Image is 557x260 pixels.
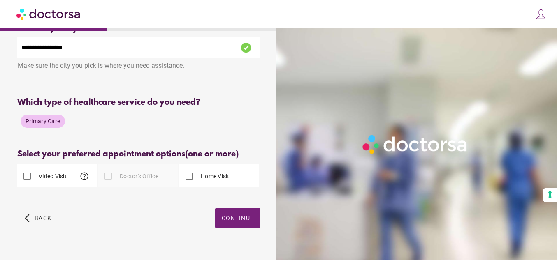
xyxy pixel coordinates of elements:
[79,171,89,181] span: help
[17,98,260,107] div: Which type of healthcare service do you need?
[535,9,547,20] img: icons8-customer-100.png
[543,188,557,202] button: Your consent preferences for tracking technologies
[17,58,260,76] div: Make sure the city you pick is where you need assistance.
[37,172,67,180] label: Video Visit
[222,215,254,221] span: Continue
[118,172,158,180] label: Doctor's Office
[26,118,60,124] span: Primary Care
[21,208,55,228] button: arrow_back_ios Back
[215,208,260,228] button: Continue
[17,150,260,159] div: Select your preferred appointment options
[360,132,471,156] img: Logo-Doctorsa-trans-White-partial-flat.png
[35,215,51,221] span: Back
[185,150,239,159] span: (one or more)
[16,5,81,23] img: Doctorsa.com
[199,172,230,180] label: Home Visit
